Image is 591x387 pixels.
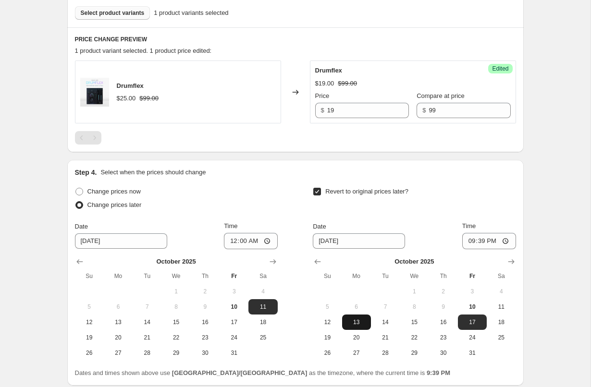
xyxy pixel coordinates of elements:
[432,318,454,326] span: 16
[136,303,158,311] span: 7
[195,318,216,326] span: 16
[248,330,277,345] button: Saturday October 25 2025
[491,334,512,341] span: 25
[100,168,206,177] p: Select when the prices should change
[104,299,133,314] button: Monday October 6 2025
[79,272,100,280] span: Su
[81,9,145,17] span: Select product variants
[104,330,133,345] button: Monday October 20 2025
[75,233,167,249] input: 10/10/2025
[79,303,100,311] span: 5
[325,188,408,195] span: Revert to original prices later?
[346,272,367,280] span: Mo
[252,334,273,341] span: 25
[487,330,516,345] button: Saturday October 25 2025
[73,255,86,268] button: Show previous month, September 2025
[195,303,216,311] span: 9
[136,272,158,280] span: Tu
[75,168,97,177] h2: Step 4.
[136,349,158,357] span: 28
[252,303,273,311] span: 11
[315,80,334,87] span: $19.00
[404,318,425,326] span: 15
[161,299,190,314] button: Wednesday October 8 2025
[375,334,396,341] span: 21
[317,349,338,357] span: 26
[429,330,457,345] button: Thursday October 23 2025
[223,318,245,326] span: 17
[172,369,307,376] b: [GEOGRAPHIC_DATA]/[GEOGRAPHIC_DATA]
[313,299,342,314] button: Sunday October 5 2025
[400,345,429,361] button: Wednesday October 29 2025
[375,318,396,326] span: 14
[400,284,429,299] button: Wednesday October 1 2025
[458,284,487,299] button: Friday October 3 2025
[462,334,483,341] span: 24
[400,314,429,330] button: Wednesday October 15 2025
[422,107,426,114] span: $
[487,284,516,299] button: Saturday October 4 2025
[400,268,429,284] th: Wednesday
[313,314,342,330] button: Sunday October 12 2025
[404,272,425,280] span: We
[161,284,190,299] button: Wednesday October 1 2025
[161,268,190,284] th: Wednesday
[313,223,326,230] span: Date
[75,345,104,361] button: Sunday October 26 2025
[342,345,371,361] button: Monday October 27 2025
[108,349,129,357] span: 27
[191,345,220,361] button: Thursday October 30 2025
[165,334,186,341] span: 22
[432,303,454,311] span: 9
[75,36,516,43] h6: PRICE CHANGE PREVIEW
[404,334,425,341] span: 22
[224,222,237,230] span: Time
[491,303,512,311] span: 11
[79,349,100,357] span: 26
[338,80,357,87] span: $99.00
[248,299,277,314] button: Saturday October 11 2025
[346,349,367,357] span: 27
[223,349,245,357] span: 31
[342,299,371,314] button: Monday October 6 2025
[487,268,516,284] th: Saturday
[317,334,338,341] span: 19
[505,255,518,268] button: Show next month, November 2025
[429,284,457,299] button: Thursday October 2 2025
[75,314,104,330] button: Sunday October 12 2025
[252,272,273,280] span: Sa
[191,330,220,345] button: Thursday October 23 2025
[133,299,161,314] button: Tuesday October 7 2025
[136,334,158,341] span: 21
[165,272,186,280] span: We
[317,318,338,326] span: 12
[313,330,342,345] button: Sunday October 19 2025
[458,330,487,345] button: Friday October 24 2025
[248,268,277,284] th: Saturday
[220,284,248,299] button: Friday October 3 2025
[315,92,330,99] span: Price
[458,314,487,330] button: Friday October 17 2025
[266,255,280,268] button: Show next month, November 2025
[252,318,273,326] span: 18
[161,314,190,330] button: Wednesday October 15 2025
[136,318,158,326] span: 14
[342,314,371,330] button: Monday October 13 2025
[492,65,508,73] span: Edited
[161,330,190,345] button: Wednesday October 22 2025
[133,330,161,345] button: Tuesday October 21 2025
[80,78,109,107] img: drumflex-page-1_80x.jpg
[315,67,342,74] span: Drumflex
[87,188,141,195] span: Change prices now
[462,318,483,326] span: 17
[248,284,277,299] button: Saturday October 4 2025
[224,233,278,249] input: 12:00
[195,272,216,280] span: Th
[462,288,483,295] span: 3
[313,268,342,284] th: Sunday
[220,314,248,330] button: Friday October 17 2025
[317,303,338,311] span: 5
[133,314,161,330] button: Tuesday October 14 2025
[462,303,483,311] span: 10
[317,272,338,280] span: Su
